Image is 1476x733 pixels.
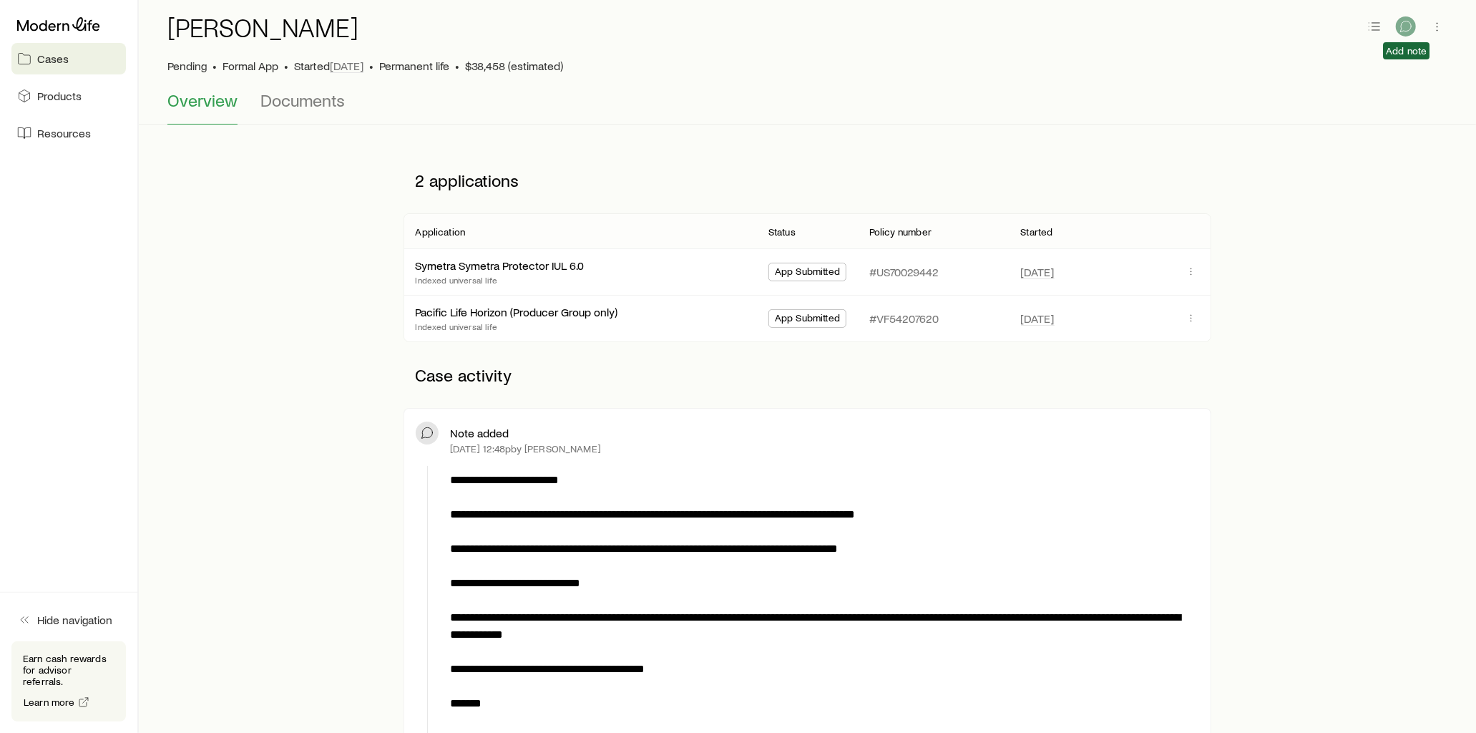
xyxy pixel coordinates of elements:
a: Resources [11,117,126,149]
p: Pending [167,59,207,73]
span: Formal App [223,59,278,73]
button: Hide navigation [11,604,126,636]
span: • [284,59,288,73]
p: 2 applications [404,159,1211,202]
span: App Submitted [775,266,840,281]
span: • [455,59,459,73]
a: Symetra Symetra Protector IUL 6.0 [415,258,584,272]
span: App Submitted [775,312,840,327]
p: Case activity [404,354,1211,397]
div: Symetra Symetra Protector IUL 6.0 [415,258,584,273]
span: Documents [260,90,345,110]
span: Products [37,89,82,103]
span: Learn more [24,697,75,707]
span: [DATE] [330,59,363,73]
span: Overview [167,90,238,110]
p: #VF54207620 [869,311,939,326]
p: [DATE] 12:48p by [PERSON_NAME] [450,443,601,455]
a: Cases [11,43,126,74]
h1: [PERSON_NAME] [167,13,358,42]
div: Pacific Life Horizon (Producer Group only) [415,305,617,320]
span: $38,458 (estimated) [465,59,563,73]
span: [DATE] [1021,311,1055,326]
p: #US70029442 [869,265,939,279]
span: [DATE] [1021,265,1055,279]
a: Products [11,80,126,112]
div: Earn cash rewards for advisor referrals.Learn more [11,641,126,722]
span: Hide navigation [37,613,112,627]
a: Pacific Life Horizon (Producer Group only) [415,305,617,319]
p: Started [294,59,363,73]
p: Policy number [869,226,932,238]
p: Earn cash rewards for advisor referrals. [23,653,114,687]
span: Add note [1386,45,1427,57]
p: Status [768,226,796,238]
span: • [212,59,217,73]
span: Cases [37,52,69,66]
div: Case details tabs [167,90,1447,125]
span: Resources [37,126,91,140]
p: Started [1021,226,1053,238]
p: Indexed universal life [415,321,617,332]
span: • [369,59,373,73]
p: Note added [450,426,509,440]
span: Permanent life [379,59,449,73]
p: Application [415,226,465,238]
p: Indexed universal life [415,274,584,286]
